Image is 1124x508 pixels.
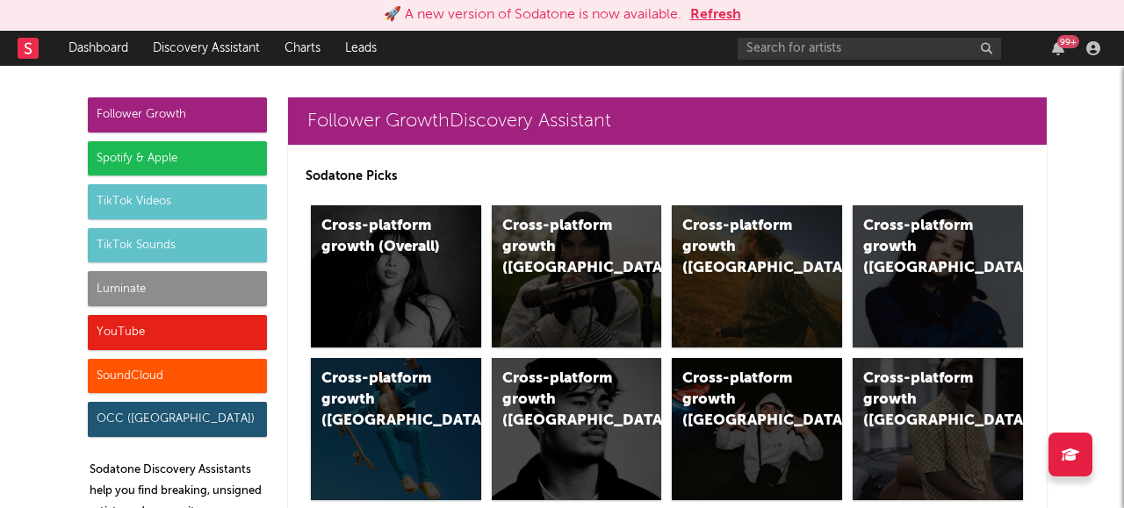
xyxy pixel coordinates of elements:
div: Cross-platform growth ([GEOGRAPHIC_DATA]) [863,216,983,279]
div: 🚀 A new version of Sodatone is now available. [384,4,681,25]
div: YouTube [88,315,267,350]
div: Cross-platform growth ([GEOGRAPHIC_DATA]) [502,216,622,279]
p: Sodatone Picks [306,166,1029,187]
div: Cross-platform growth (Overall) [321,216,441,258]
a: Cross-platform growth ([GEOGRAPHIC_DATA]) [853,358,1023,500]
div: Spotify & Apple [88,141,267,176]
a: Cross-platform growth ([GEOGRAPHIC_DATA]) [672,205,842,347]
div: Luminate [88,271,267,306]
div: Follower Growth [88,97,267,132]
div: Cross-platform growth ([GEOGRAPHIC_DATA]/GSA) [682,368,802,432]
a: Cross-platform growth ([GEOGRAPHIC_DATA]) [492,358,662,500]
div: 99 + [1057,35,1079,48]
a: Cross-platform growth ([GEOGRAPHIC_DATA]) [853,205,1023,347]
a: Leads [333,31,389,66]
button: Refresh [690,4,741,25]
a: Cross-platform growth (Overall) [311,205,481,347]
a: Cross-platform growth ([GEOGRAPHIC_DATA]) [492,205,662,347]
div: Cross-platform growth ([GEOGRAPHIC_DATA]) [502,368,622,432]
a: Follower GrowthDiscovery Assistant [288,97,1047,145]
div: Cross-platform growth ([GEOGRAPHIC_DATA]) [321,368,441,432]
div: Cross-platform growth ([GEOGRAPHIC_DATA]) [682,216,802,279]
a: Cross-platform growth ([GEOGRAPHIC_DATA]) [311,358,481,500]
a: Dashboard [56,31,140,66]
button: 99+ [1052,41,1064,55]
div: TikTok Sounds [88,228,267,263]
input: Search for artists [738,38,1001,60]
a: Charts [272,31,333,66]
div: Cross-platform growth ([GEOGRAPHIC_DATA]) [863,368,983,432]
div: SoundCloud [88,359,267,394]
div: OCC ([GEOGRAPHIC_DATA]) [88,402,267,437]
a: Discovery Assistant [140,31,272,66]
a: Cross-platform growth ([GEOGRAPHIC_DATA]/GSA) [672,358,842,500]
div: TikTok Videos [88,184,267,219]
